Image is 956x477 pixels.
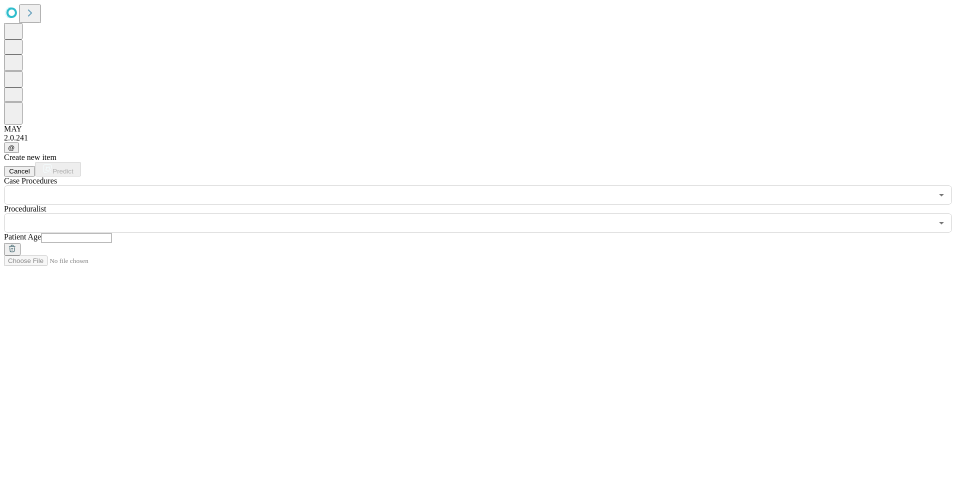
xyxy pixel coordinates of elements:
span: Predict [52,167,73,175]
span: Proceduralist [4,204,46,213]
span: Scheduled Procedure [4,176,57,185]
span: Patient Age [4,232,41,241]
span: @ [8,144,15,151]
div: 2.0.241 [4,133,952,142]
button: Open [934,188,948,202]
button: Cancel [4,166,35,176]
span: Create new item [4,153,56,161]
button: Open [934,216,948,230]
span: Cancel [9,167,30,175]
div: MAY [4,124,952,133]
button: Predict [35,162,81,176]
button: @ [4,142,19,153]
